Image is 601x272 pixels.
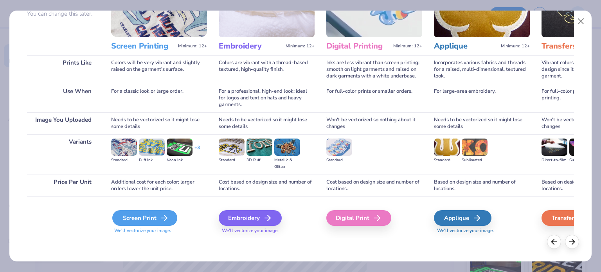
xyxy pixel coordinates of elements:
img: Standard [434,139,460,156]
div: Screen Print [112,210,177,226]
div: Needs to be vectorized so it might lose some details [219,112,315,134]
h3: Applique [434,41,498,51]
span: Minimum: 12+ [178,43,207,49]
div: Won't be vectorized so nothing about it changes [326,112,422,134]
img: Metallic & Glitter [274,139,300,156]
span: We'll vectorize your image. [111,227,207,234]
div: Standard [326,157,352,164]
div: Applique [434,210,491,226]
div: Prints Like [27,55,99,84]
div: Use When [27,84,99,112]
span: We'll vectorize your image. [434,227,530,234]
img: Standard [326,139,352,156]
img: Supacolor [569,139,595,156]
span: Minimum: 12+ [393,43,422,49]
div: 3D Puff [247,157,272,164]
div: Standard [219,157,245,164]
div: Price Per Unit [27,175,99,196]
div: Standard [111,157,137,164]
div: + 3 [194,144,200,158]
h3: Digital Printing [326,41,390,51]
img: Standard [111,139,137,156]
div: Based on design size and number of locations. [434,175,530,196]
div: Digital Print [326,210,391,226]
div: Puff Ink [139,157,165,164]
div: Variants [27,134,99,175]
div: For a classic look or large order. [111,84,207,112]
span: Minimum: 12+ [501,43,530,49]
button: Close [574,14,588,29]
div: Metallic & Glitter [274,157,300,170]
div: For full-color prints or smaller orders. [326,84,422,112]
div: Transfers [542,210,599,226]
div: Supacolor [569,157,595,164]
div: Image You Uploaded [27,112,99,134]
img: Neon Ink [167,139,193,156]
div: Inks are less vibrant than screen printing; smooth on light garments and raised on dark garments ... [326,55,422,84]
div: Neon Ink [167,157,193,164]
div: For large-area embroidery. [434,84,530,112]
p: You can change this later. [27,11,99,17]
span: We'll vectorize your image. [219,227,315,234]
div: Colors will be very vibrant and slightly raised on the garment's surface. [111,55,207,84]
img: Direct-to-film [542,139,567,156]
h3: Screen Printing [111,41,175,51]
span: Minimum: 12+ [286,43,315,49]
div: Cost based on design size and number of locations. [219,175,315,196]
img: Puff Ink [139,139,165,156]
div: Direct-to-film [542,157,567,164]
h3: Embroidery [219,41,283,51]
div: Colors are vibrant with a thread-based textured, high-quality finish. [219,55,315,84]
img: Sublimated [462,139,488,156]
img: 3D Puff [247,139,272,156]
div: Cost based on design size and number of locations. [326,175,422,196]
div: Standard [434,157,460,164]
img: Standard [219,139,245,156]
div: Sublimated [462,157,488,164]
div: Incorporates various fabrics and threads for a raised, multi-dimensional, textured look. [434,55,530,84]
div: For a professional, high-end look; ideal for logos and text on hats and heavy garments. [219,84,315,112]
div: Needs to be vectorized so it might lose some details [111,112,207,134]
div: Needs to be vectorized so it might lose some details [434,112,530,134]
div: Additional cost for each color; larger orders lower the unit price. [111,175,207,196]
div: Embroidery [219,210,282,226]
